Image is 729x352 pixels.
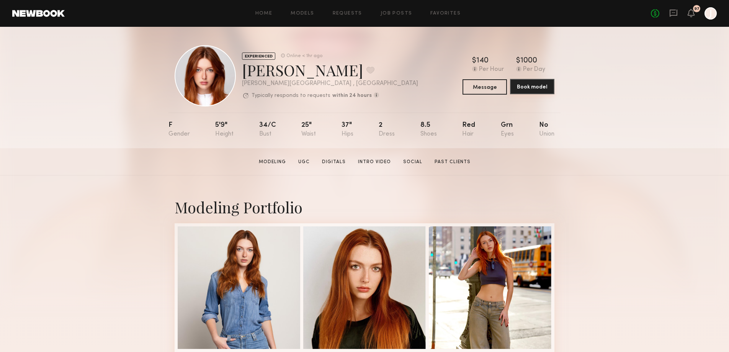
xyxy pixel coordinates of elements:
[259,122,276,138] div: 34/c
[256,159,289,165] a: Modeling
[420,122,437,138] div: 8.5
[381,11,412,16] a: Job Posts
[215,122,234,138] div: 5'9"
[242,80,418,87] div: [PERSON_NAME][GEOGRAPHIC_DATA] , [GEOGRAPHIC_DATA]
[694,7,700,11] div: 97
[168,122,190,138] div: F
[255,11,273,16] a: Home
[523,66,545,73] div: Per Day
[252,93,330,98] p: Typically responds to requests
[175,197,554,217] div: Modeling Portfolio
[479,66,504,73] div: Per Hour
[704,7,717,20] a: J
[510,79,554,94] button: Book model
[286,54,322,59] div: Online < 1hr ago
[319,159,349,165] a: Digitals
[516,57,520,65] div: $
[501,122,514,138] div: Grn
[432,159,474,165] a: Past Clients
[295,159,313,165] a: UGC
[342,122,353,138] div: 37"
[291,11,314,16] a: Models
[520,57,537,65] div: 1000
[463,79,507,95] button: Message
[472,57,476,65] div: $
[355,159,394,165] a: Intro Video
[301,122,316,138] div: 25"
[476,57,489,65] div: 140
[430,11,461,16] a: Favorites
[539,122,554,138] div: No
[242,52,275,60] div: EXPERIENCED
[462,122,475,138] div: Red
[242,60,418,80] div: [PERSON_NAME]
[379,122,395,138] div: 2
[400,159,425,165] a: Social
[510,79,554,95] a: Book model
[332,93,372,98] b: within 24 hours
[333,11,362,16] a: Requests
